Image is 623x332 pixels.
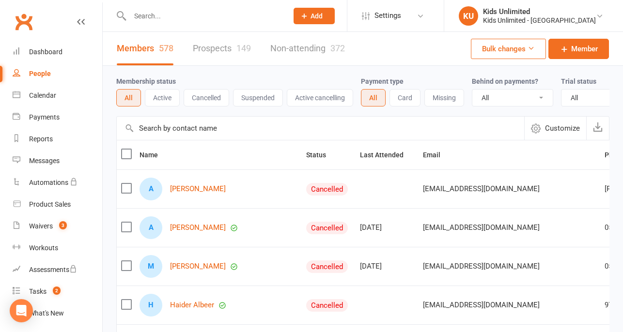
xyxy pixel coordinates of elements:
div: Cancelled [306,222,348,234]
div: Open Intercom Messenger [10,299,33,322]
a: Assessments [13,259,102,281]
div: Waivers [29,222,53,230]
a: Payments [13,106,102,128]
button: Card [389,89,421,106]
span: Status [306,151,337,159]
div: Calendar [29,91,56,99]
button: Name [140,149,169,161]
span: 3 [59,221,67,229]
span: Member [571,43,598,55]
a: Prospects149 [193,32,251,65]
div: What's New [29,309,64,317]
label: Membership status [116,77,176,85]
div: [DATE] [360,262,414,271]
a: Tasks 2 [13,281,102,302]
a: Waivers 3 [13,215,102,237]
a: Workouts [13,237,102,259]
button: All [361,89,386,106]
div: 578 [159,43,173,53]
button: Cancelled [184,89,229,106]
label: Trial status [561,77,596,85]
input: Search by contact name [117,117,524,140]
div: Haider [140,294,162,317]
div: Payments [29,113,60,121]
div: Adam [140,216,162,239]
span: [EMAIL_ADDRESS][DOMAIN_NAME] [423,257,540,275]
a: Dashboard [13,41,102,63]
span: 2 [53,287,61,295]
div: Dashboard [29,48,62,56]
div: 149 [236,43,251,53]
div: KU [459,6,478,26]
a: People [13,63,102,85]
button: Last Attended [360,149,414,161]
div: [DATE] [360,224,414,232]
button: Customize [524,117,586,140]
div: Reports [29,135,53,143]
input: Search... [127,9,281,23]
button: Active [145,89,180,106]
a: Calendar [13,85,102,106]
span: [EMAIL_ADDRESS][DOMAIN_NAME] [423,218,540,237]
div: Product Sales [29,200,71,208]
a: [PERSON_NAME] [170,185,226,193]
a: Product Sales [13,194,102,215]
div: Automations [29,179,68,186]
div: Cancelled [306,260,348,273]
a: [PERSON_NAME] [170,262,226,271]
button: Suspended [233,89,283,106]
label: Behind on payments? [472,77,538,85]
div: Kids Unlimited - [GEOGRAPHIC_DATA] [483,16,596,25]
span: Email [423,151,451,159]
button: All [116,89,141,106]
span: Add [311,12,323,20]
a: Member [548,39,609,59]
div: Muhammad Ayaan [140,255,162,278]
a: Haider Albeer [170,301,214,309]
a: Messages [13,150,102,172]
div: Assessments [29,266,77,273]
button: Add [294,8,335,24]
span: Name [140,151,169,159]
div: Aidan [140,178,162,200]
a: Reports [13,128,102,150]
button: Active cancelling [287,89,353,106]
span: Customize [545,122,580,134]
div: Messages [29,157,60,165]
button: Bulk changes [471,39,546,59]
span: Last Attended [360,151,414,159]
span: Settings [374,5,401,27]
button: Email [423,149,451,161]
button: Status [306,149,337,161]
div: Tasks [29,287,47,295]
label: Payment type [361,77,404,85]
a: [PERSON_NAME] [170,224,226,232]
a: What's New [13,302,102,324]
a: Members578 [117,32,173,65]
div: 372 [330,43,345,53]
div: Kids Unlimited [483,7,596,16]
span: [EMAIL_ADDRESS][DOMAIN_NAME] [423,296,540,314]
div: Workouts [29,244,58,252]
a: Automations [13,172,102,194]
button: Missing [424,89,464,106]
a: Non-attending372 [270,32,345,65]
span: [EMAIL_ADDRESS][DOMAIN_NAME] [423,180,540,198]
div: People [29,70,51,77]
div: Cancelled [306,299,348,312]
a: Clubworx [12,10,36,34]
div: Cancelled [306,183,348,196]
